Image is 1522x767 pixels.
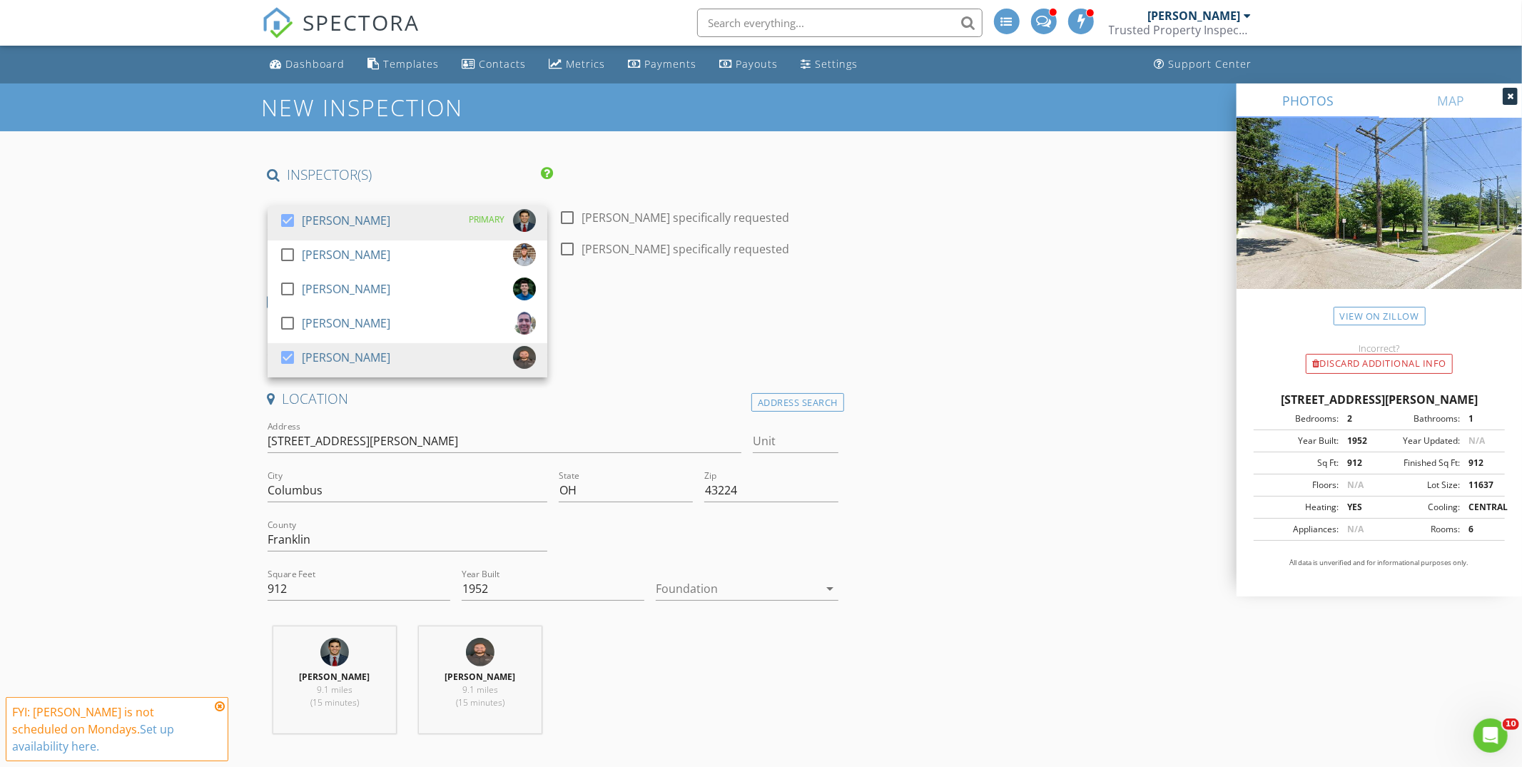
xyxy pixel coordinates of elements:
div: Lot Size: [1379,479,1460,492]
span: (15 minutes) [456,696,504,708]
a: MAP [1379,83,1522,118]
a: PHOTOS [1237,83,1379,118]
a: Contacts [457,51,532,78]
img: The Best Home Inspection Software - Spectora [262,7,293,39]
div: 912 [1460,457,1501,469]
img: ryan_2.png [513,346,536,369]
div: Dashboard [286,57,345,71]
div: 6 [1460,523,1501,536]
div: Trusted Property Inspections, LLC [1109,23,1252,37]
strong: [PERSON_NAME] [445,671,515,683]
img: iovine_8785.jpg [513,209,536,232]
a: Support Center [1149,51,1258,78]
div: Appliances: [1258,523,1339,536]
label: [PERSON_NAME] specifically requested [582,210,789,225]
a: Templates [362,51,445,78]
div: Sq Ft: [1258,457,1339,469]
h1: New Inspection [262,95,578,120]
i: arrow_drop_down [821,580,838,597]
div: PRIMARY [469,209,504,230]
div: FYI: [PERSON_NAME] is not scheduled on Mondays. [12,703,210,755]
div: Payouts [736,57,778,71]
div: [PERSON_NAME] [302,243,390,266]
a: SPECTORA [262,19,420,49]
div: 2 [1339,412,1379,425]
div: [PERSON_NAME] [302,278,390,300]
div: Contacts [480,57,527,71]
div: Metrics [567,57,606,71]
span: (15 minutes) [310,696,359,708]
h4: Location [268,390,839,408]
div: Finished Sq Ft: [1379,457,1460,469]
div: Year Built: [1258,435,1339,447]
span: 9.1 miles [462,684,498,696]
div: Floors: [1258,479,1339,492]
div: 1 [1460,412,1501,425]
input: Search everything... [697,9,983,37]
a: Settings [796,51,864,78]
span: SPECTORA [303,7,420,37]
span: 9.1 miles [317,684,352,696]
div: Heating: [1258,501,1339,514]
iframe: Intercom live chat [1473,718,1508,753]
div: Rooms: [1379,523,1460,536]
span: N/A [1347,479,1364,491]
div: 912 [1339,457,1379,469]
span: 10 [1503,718,1519,730]
div: 11637 [1460,479,1501,492]
div: Templates [384,57,440,71]
div: 1952 [1339,435,1379,447]
div: Discard Additional info [1306,354,1453,374]
div: [PERSON_NAME] [1148,9,1241,23]
strong: [PERSON_NAME] [299,671,370,683]
div: Payments [645,57,697,71]
label: [PERSON_NAME] specifically requested [582,242,789,256]
div: CENTRAL [1460,501,1501,514]
div: Bedrooms: [1258,412,1339,425]
a: View on Zillow [1334,307,1426,326]
div: [PERSON_NAME] [302,312,390,335]
img: iovine_8785.jpg [320,638,349,666]
img: kyle.jpg [513,243,536,266]
div: YES [1339,501,1379,514]
span: N/A [1347,523,1364,535]
a: Metrics [544,51,612,78]
a: Payments [623,51,703,78]
div: [STREET_ADDRESS][PERSON_NAME] [1254,391,1505,408]
h4: Date/Time [268,292,839,310]
div: Bathrooms: [1379,412,1460,425]
div: Incorrect? [1237,342,1522,354]
img: ryan_2.png [466,638,494,666]
div: [PERSON_NAME] [302,209,390,232]
a: Payouts [714,51,784,78]
div: [PERSON_NAME] [302,346,390,369]
div: Support Center [1169,57,1252,71]
img: streetview [1237,118,1522,323]
div: Settings [816,57,858,71]
div: Cooling: [1379,501,1460,514]
img: 20220927_07463w2222227.jpg [513,312,536,335]
p: All data is unverified and for informational purposes only. [1254,558,1505,568]
div: Address Search [751,393,844,412]
a: Dashboard [265,51,351,78]
div: Year Updated: [1379,435,1460,447]
img: lucas_headshot.png [513,278,536,300]
h4: INSPECTOR(S) [268,166,553,184]
span: N/A [1468,435,1485,447]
